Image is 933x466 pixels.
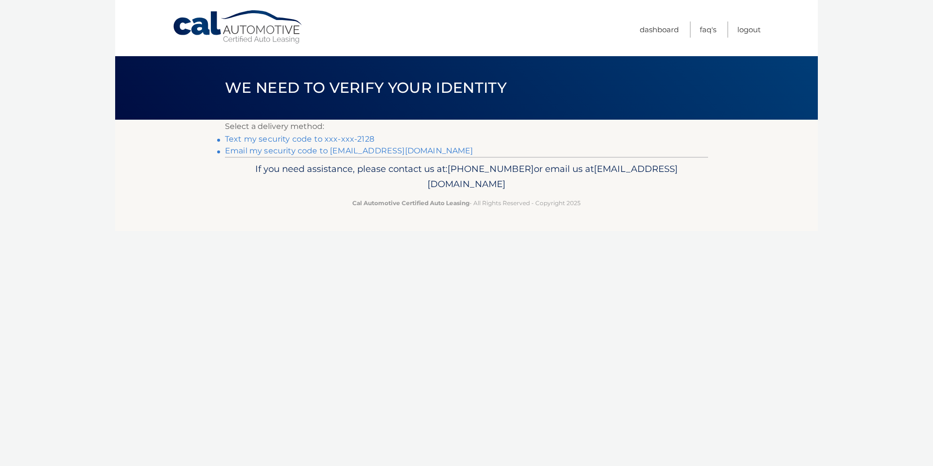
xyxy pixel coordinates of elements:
[352,199,469,207] strong: Cal Automotive Certified Auto Leasing
[172,10,304,44] a: Cal Automotive
[225,79,507,97] span: We need to verify your identity
[231,198,702,208] p: - All Rights Reserved - Copyright 2025
[231,161,702,192] p: If you need assistance, please contact us at: or email us at
[737,21,761,38] a: Logout
[447,163,534,174] span: [PHONE_NUMBER]
[225,120,708,133] p: Select a delivery method:
[225,134,374,144] a: Text my security code to xxx-xxx-2128
[640,21,679,38] a: Dashboard
[700,21,716,38] a: FAQ's
[225,146,473,155] a: Email my security code to [EMAIL_ADDRESS][DOMAIN_NAME]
